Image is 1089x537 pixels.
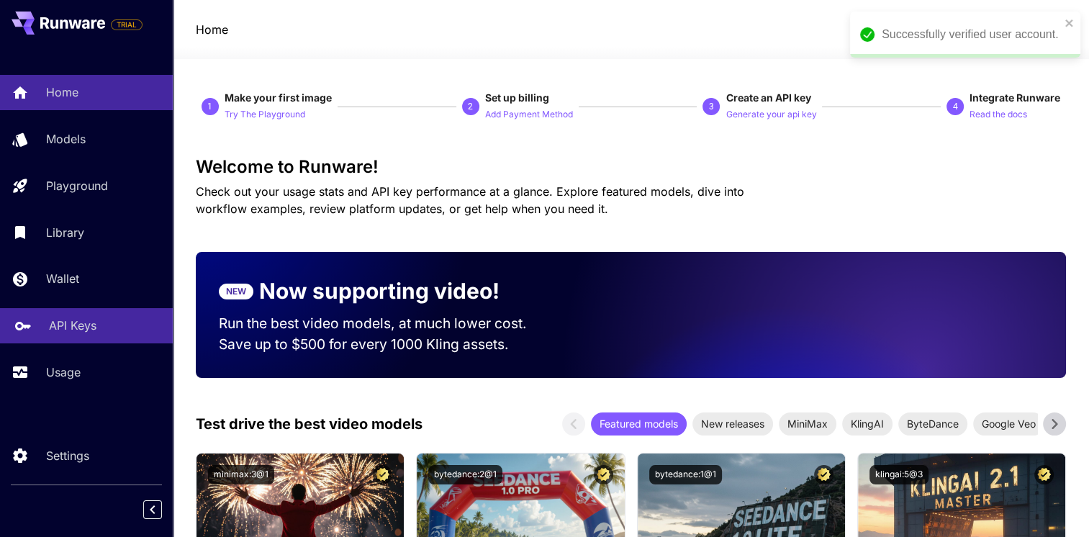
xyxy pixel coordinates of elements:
p: Try The Playground [225,108,305,122]
p: Home [46,84,78,101]
button: Certified Model – Vetted for best performance and includes a commercial license. [373,465,392,484]
button: klingai:5@3 [869,465,928,484]
button: Certified Model – Vetted for best performance and includes a commercial license. [594,465,613,484]
button: bytedance:1@1 [649,465,722,484]
p: 1 [207,100,212,113]
p: Playground [46,177,108,194]
h3: Welcome to Runware! [196,157,1066,177]
p: Run the best video models, at much lower cost. [219,313,554,334]
p: Wallet [46,270,79,287]
p: Save up to $500 for every 1000 Kling assets. [219,334,554,355]
span: Set up billing [485,91,549,104]
div: Collapse sidebar [154,497,173,523]
span: Create an API key [726,91,810,104]
div: KlingAI [842,412,893,436]
button: Certified Model – Vetted for best performance and includes a commercial license. [814,465,833,484]
div: ByteDance [898,412,967,436]
div: MiniMax [779,412,836,436]
p: Add Payment Method [485,108,573,122]
p: Models [46,130,86,148]
div: Google Veo [973,412,1044,436]
div: New releases [692,412,773,436]
p: 2 [468,100,473,113]
button: Try The Playground [225,105,305,122]
button: minimax:3@1 [208,465,274,484]
p: Now supporting video! [259,275,500,307]
span: Check out your usage stats and API key performance at a glance. Explore featured models, dive int... [196,184,744,216]
p: 4 [953,100,958,113]
button: Collapse sidebar [143,500,162,519]
span: MiniMax [779,416,836,431]
span: KlingAI [842,416,893,431]
span: New releases [692,416,773,431]
span: Featured models [591,416,687,431]
p: 3 [709,100,714,113]
span: Integrate Runware [970,91,1060,104]
span: ByteDance [898,416,967,431]
button: close [1065,17,1075,29]
p: Usage [46,364,81,381]
a: Home [196,21,228,38]
button: Generate your api key [726,105,816,122]
span: Google Veo [973,416,1044,431]
p: NEW [226,285,246,298]
nav: breadcrumb [196,21,228,38]
button: bytedance:2@1 [428,465,502,484]
button: Read the docs [970,105,1027,122]
span: TRIAL [112,19,142,30]
p: Generate your api key [726,108,816,122]
button: Add Payment Method [485,105,573,122]
p: Test drive the best video models [196,413,423,435]
span: Make your first image [225,91,332,104]
p: API Keys [49,317,96,334]
p: Library [46,224,84,241]
div: Featured models [591,412,687,436]
button: Certified Model – Vetted for best performance and includes a commercial license. [1034,465,1054,484]
p: Read the docs [970,108,1027,122]
div: Successfully verified user account. [882,26,1060,43]
p: Settings [46,447,89,464]
span: Add your payment card to enable full platform functionality. [111,16,143,33]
